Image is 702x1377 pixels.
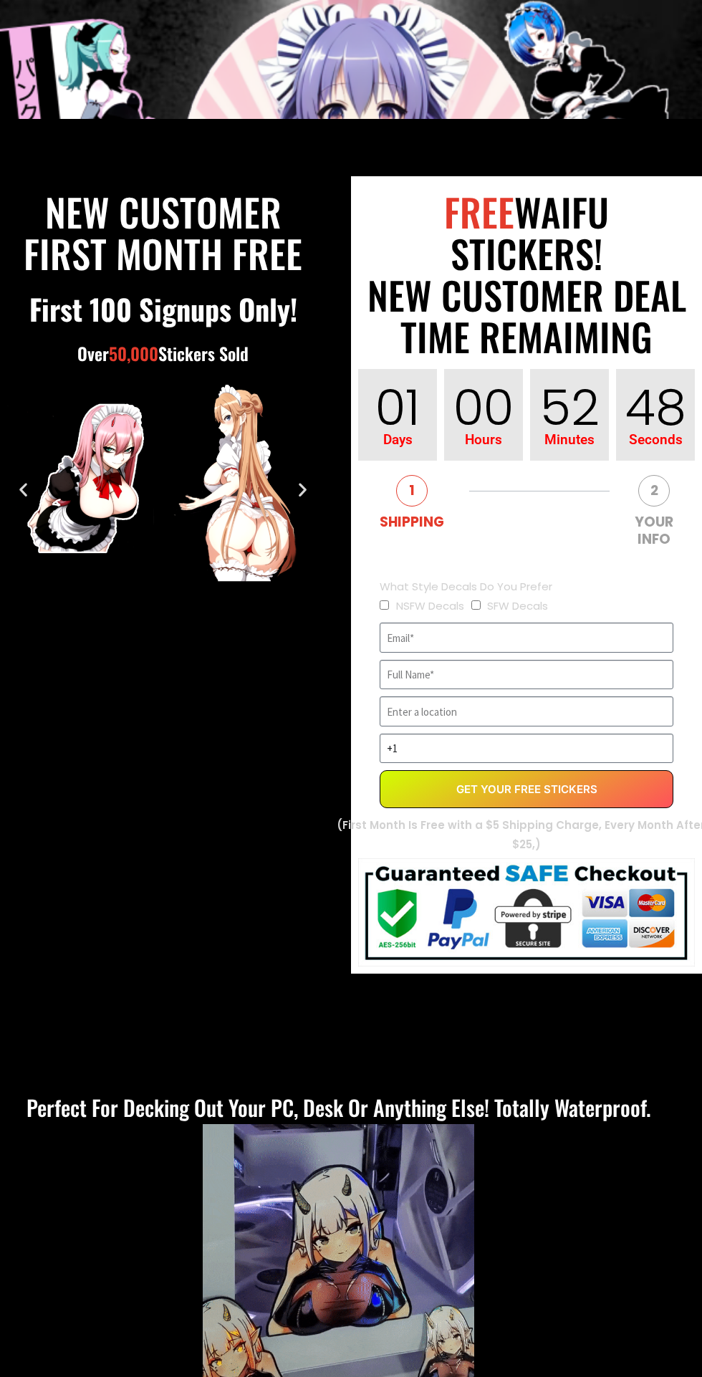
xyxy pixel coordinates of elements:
[109,340,158,366] span: 50,000
[380,623,673,653] input: Email*
[487,598,548,613] label: SFW Decals
[226,603,230,607] span: Go to slide 11
[14,293,312,325] h3: First 100 signups only!
[7,1095,670,1119] h2: Perfect for decking out your PC, Desk or Anything Else! Totally waterproof.
[380,514,444,531] label: SHIPPING
[163,385,319,595] img: ezgif.com-optipng (6)
[616,383,695,433] span: 48
[122,603,127,607] span: Go to slide 3
[174,603,178,607] span: Go to slide 7
[7,385,163,565] img: ezgif.com-optipng (5)
[200,603,204,607] span: Go to slide 9
[148,603,153,607] span: Go to slide 5
[358,383,437,433] span: 01
[635,514,673,548] label: YOUR INFO
[14,344,312,363] h5: Over Stickers Sold
[380,696,673,726] input: Enter a location
[213,603,217,607] span: Go to slide 10
[444,383,523,433] span: 00
[7,385,163,565] div: 1 / 11
[444,433,523,446] span: Hours
[530,383,609,433] span: 52
[530,433,609,446] span: Minutes
[7,385,319,616] div: Image Carousel
[358,433,437,446] span: Days
[616,433,695,446] span: Seconds
[163,385,319,595] div: 2 / 11
[365,191,688,357] h2: WAIFU STICKERS! NEW CUSTOMER DEAL TIME REMAIMING
[294,481,312,499] div: Next slide
[380,770,673,808] button: Get Your Free Stickers
[161,603,165,607] span: Go to slide 6
[14,481,32,499] div: Previous slide
[14,191,312,274] h2: NEW CUSTOMER FIRST MONTH FREE
[97,603,101,607] span: Go to slide 1
[396,475,428,507] div: 1
[135,603,140,607] span: Go to slide 4
[380,475,673,815] form: EVERGREEN
[187,603,191,607] span: Go to slide 8
[444,183,514,239] span: FREE
[380,734,673,764] input: Only numbers and phone characters (#, -, *, etc) are accepted.
[638,475,670,507] div: 2
[380,577,552,596] label: What Style Decals Do You Prefer
[110,603,114,607] span: Go to slide 2
[396,598,464,613] label: NSFW Decals
[380,660,673,690] input: Full Name*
